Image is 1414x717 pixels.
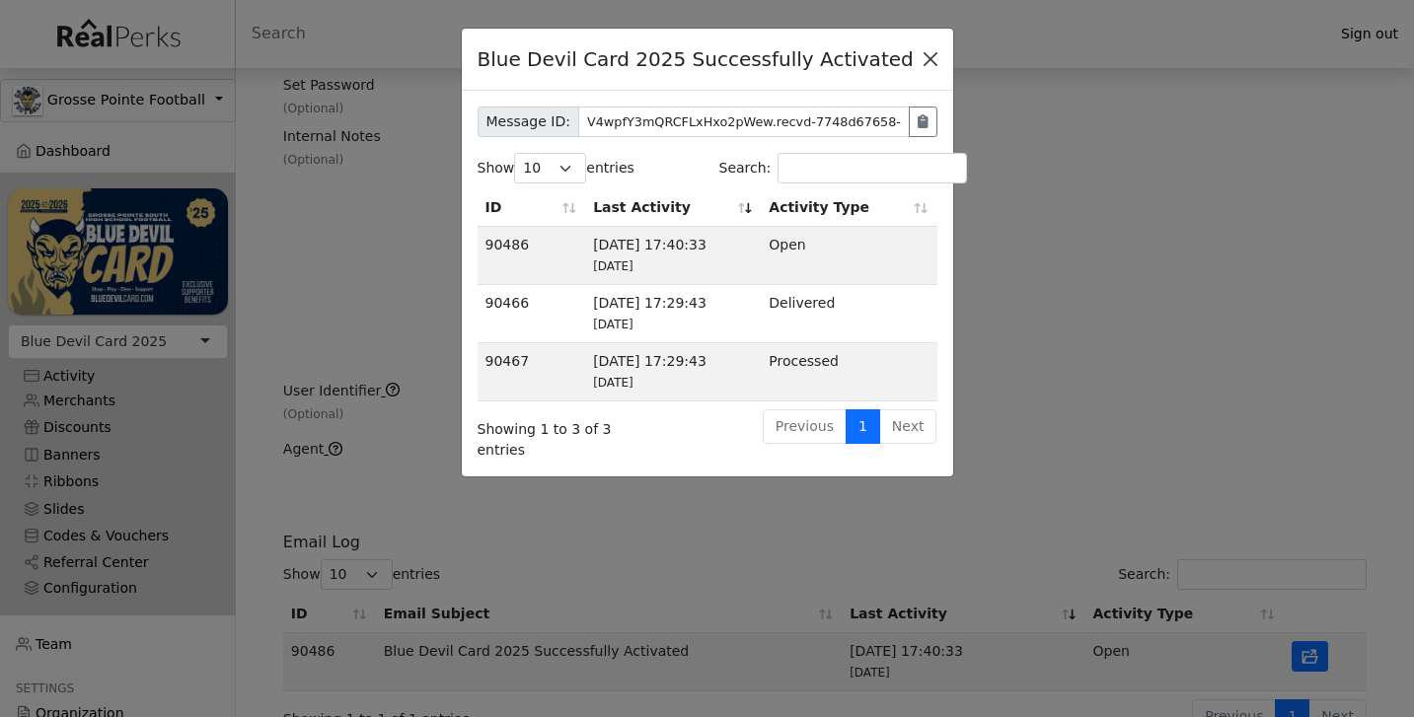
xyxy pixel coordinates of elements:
[514,153,586,183] select: Showentries
[478,189,586,227] th: ID: activate to sort column ascending
[778,153,967,183] input: Search:
[585,227,761,285] td: [DATE] 17:40:33
[478,227,586,285] td: 90486
[478,44,914,74] h5: Blue Devil Card 2025 Successfully Activated
[478,107,579,137] span: Message ID:
[761,343,936,401] td: Processed
[593,376,633,390] span: [DATE]
[593,259,633,273] span: [DATE]
[761,285,936,343] td: Delivered
[478,153,634,183] label: Show entries
[585,285,761,343] td: [DATE] 17:29:43
[478,407,655,461] div: Showing 1 to 3 of 3 entries
[761,227,936,285] td: Open
[585,343,761,401] td: [DATE] 17:29:43
[593,318,633,331] span: [DATE]
[478,343,586,401] td: 90467
[719,153,968,183] label: Search:
[916,44,945,74] button: Close
[578,107,910,137] input: Message ID
[585,189,761,227] th: Last Activity: activate to sort column ascending
[761,189,936,227] th: Activity Type: activate to sort column ascending
[846,409,880,444] a: 1
[478,285,586,343] td: 90466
